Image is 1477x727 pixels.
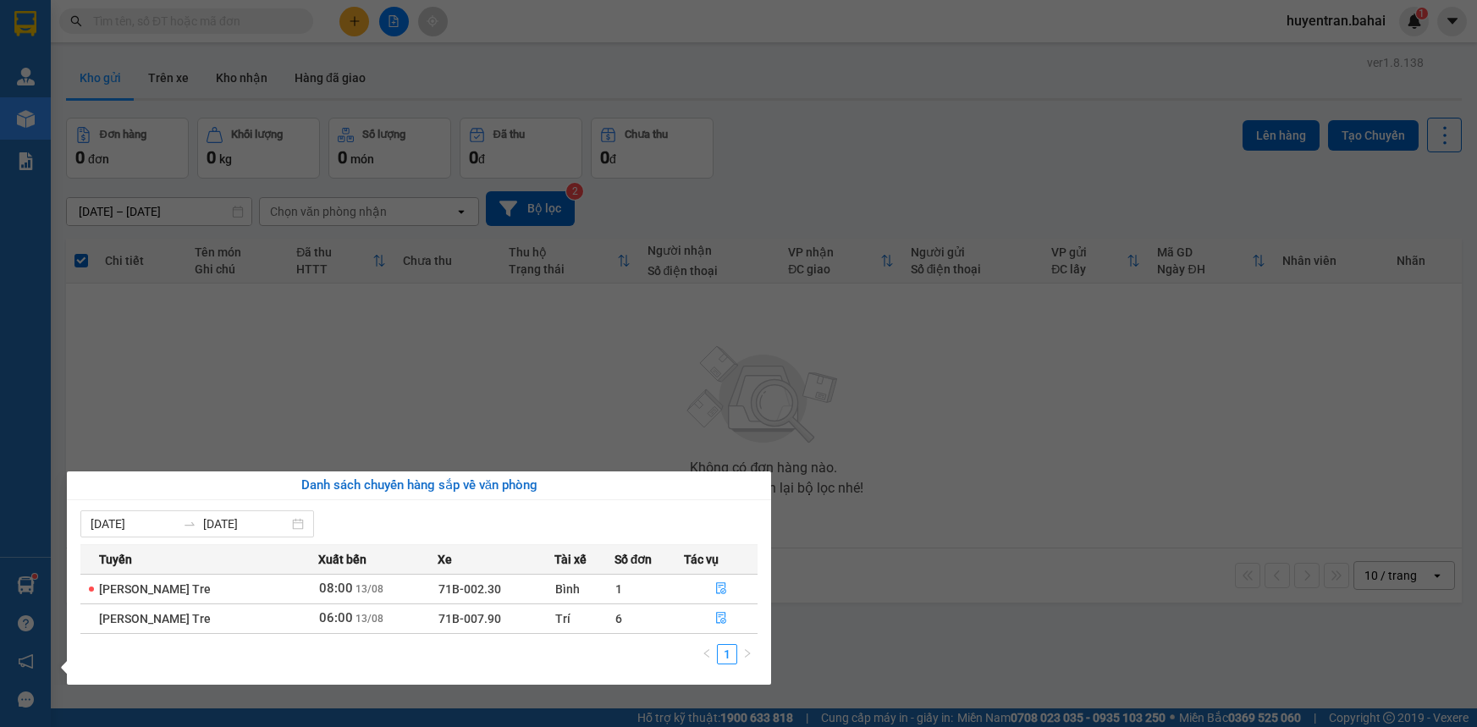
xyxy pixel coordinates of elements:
[718,645,736,664] a: 1
[99,550,132,569] span: Tuyến
[737,644,758,664] button: right
[318,550,366,569] span: Xuất bến
[715,582,727,596] span: file-done
[438,612,501,625] span: 71B-007.90
[80,476,758,496] div: Danh sách chuyến hàng sắp về văn phòng
[91,515,176,533] input: Từ ngày
[99,582,211,596] span: [PERSON_NAME] Tre
[715,612,727,625] span: file-done
[203,515,289,533] input: Đến ngày
[615,612,622,625] span: 6
[555,609,614,628] div: Trí
[702,648,712,658] span: left
[684,550,719,569] span: Tác vụ
[697,644,717,664] li: Previous Page
[355,583,383,595] span: 13/08
[183,517,196,531] span: swap-right
[99,612,211,625] span: [PERSON_NAME] Tre
[555,580,614,598] div: Bình
[615,582,622,596] span: 1
[319,581,353,596] span: 08:00
[697,644,717,664] button: left
[554,550,587,569] span: Tài xế
[438,582,501,596] span: 71B-002.30
[737,644,758,664] li: Next Page
[685,605,757,632] button: file-done
[742,648,752,658] span: right
[717,644,737,664] li: 1
[355,613,383,625] span: 13/08
[438,550,452,569] span: Xe
[685,576,757,603] button: file-done
[319,610,353,625] span: 06:00
[614,550,653,569] span: Số đơn
[183,517,196,531] span: to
